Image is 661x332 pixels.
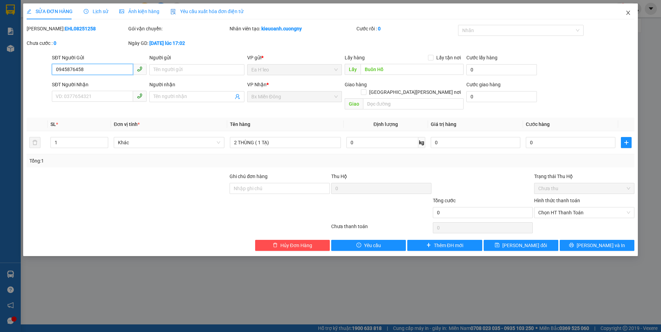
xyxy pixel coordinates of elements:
[247,54,342,61] div: VP gửi
[560,240,634,251] button: printer[PERSON_NAME] và In
[27,9,31,14] span: edit
[29,157,255,165] div: Tổng: 1
[569,243,574,248] span: printer
[466,91,537,102] input: Cước giao hàng
[29,137,40,148] button: delete
[625,10,631,16] span: close
[119,9,124,14] span: picture
[426,243,431,248] span: plus
[331,174,347,179] span: Thu Hộ
[331,240,406,251] button: exclamation-circleYêu cầu
[621,137,632,148] button: plus
[149,81,244,88] div: Người nhận
[170,9,176,14] img: icon
[484,240,558,251] button: save[PERSON_NAME] đổi
[466,55,497,60] label: Cước lấy hàng
[118,137,220,148] span: Khác
[251,91,338,102] span: Bx Miền Đông
[50,121,56,127] span: SL
[502,242,547,249] span: [PERSON_NAME] đổi
[538,207,630,218] span: Chọn HT Thanh Toán
[434,242,463,249] span: Thêm ĐH mới
[119,9,159,14] span: Ảnh kiện hàng
[230,25,355,32] div: Nhân viên tạo:
[345,82,367,87] span: Giao hàng
[280,242,312,249] span: Hủy Đơn Hàng
[52,81,147,88] div: SĐT Người Nhận
[526,121,550,127] span: Cước hàng
[230,174,268,179] label: Ghi chú đơn hàng
[27,25,127,32] div: [PERSON_NAME]:
[273,243,278,248] span: delete
[431,121,456,127] span: Giá trị hàng
[128,39,229,47] div: Ngày GD:
[149,40,185,46] b: [DATE] lúc 17:02
[52,54,147,61] div: SĐT Người Gửi
[128,25,229,32] div: Gói vận chuyển:
[361,64,464,75] input: Dọc đường
[538,183,630,194] span: Chưa thu
[137,93,142,99] span: phone
[345,98,363,109] span: Giao
[495,243,500,248] span: save
[434,54,464,61] span: Lấy tận nơi
[345,64,361,75] span: Lấy
[378,26,381,31] b: 0
[261,26,302,31] b: kieuoanh.cuongny
[433,198,456,203] span: Tổng cước
[621,140,631,145] span: plus
[114,121,140,127] span: Đơn vị tính
[247,82,267,87] span: VP Nhận
[255,240,330,251] button: deleteHủy Đơn Hàng
[27,39,127,47] div: Chưa cước :
[84,9,89,14] span: clock-circle
[534,173,634,180] div: Trạng thái Thu Hộ
[230,121,250,127] span: Tên hàng
[251,65,338,75] span: Ea H`leo
[407,240,482,251] button: plusThêm ĐH mới
[330,223,432,235] div: Chưa thanh toán
[149,54,244,61] div: Người gửi
[466,82,501,87] label: Cước giao hàng
[137,66,142,72] span: phone
[170,9,243,14] span: Yêu cầu xuất hóa đơn điện tử
[363,98,464,109] input: Dọc đường
[373,121,398,127] span: Định lượng
[235,94,240,99] span: user-add
[230,137,341,148] input: VD: Bàn, Ghế
[356,243,361,248] span: exclamation-circle
[534,198,580,203] label: Hình thức thanh toán
[345,55,365,60] span: Lấy hàng
[466,64,537,75] input: Cước lấy hàng
[618,3,638,23] button: Close
[84,9,108,14] span: Lịch sử
[54,40,56,46] b: 0
[230,183,330,194] input: Ghi chú đơn hàng
[577,242,625,249] span: [PERSON_NAME] và In
[65,26,96,31] b: EHL08251258
[418,137,425,148] span: kg
[27,9,73,14] span: SỬA ĐƠN HÀNG
[364,242,381,249] span: Yêu cầu
[366,88,464,96] span: [GEOGRAPHIC_DATA][PERSON_NAME] nơi
[356,25,457,32] div: Cước rồi :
